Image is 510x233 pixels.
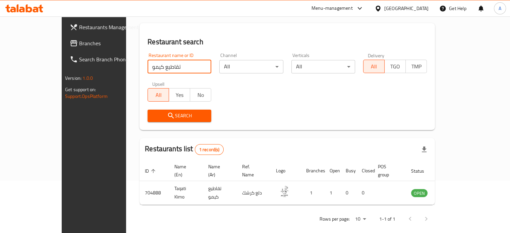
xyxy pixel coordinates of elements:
div: Total records count [195,144,224,155]
th: Logo [271,161,301,181]
div: All [291,60,355,73]
a: Support.OpsPlatform [65,92,108,101]
span: 1.0.0 [82,74,93,82]
button: All [363,60,385,73]
p: Rows per page: [320,215,350,223]
span: A [499,5,501,12]
span: Branches [79,39,141,47]
span: Status [411,167,433,175]
span: OPEN [411,189,428,197]
th: Branches [301,161,324,181]
span: No [193,90,209,100]
span: All [151,90,166,100]
span: TGO [387,62,403,71]
span: 1 record(s) [195,147,224,153]
th: Open [324,161,340,181]
input: Search for restaurant name or ID.. [148,60,211,73]
td: Taqati Kimo [169,181,203,205]
label: Upsell [152,81,165,86]
table: enhanced table [139,161,464,205]
td: 0 [356,181,373,205]
span: Search Branch Phone [79,55,141,63]
button: Search [148,110,211,122]
div: All [219,60,283,73]
td: 0 [340,181,356,205]
th: Busy [340,161,356,181]
h2: Restaurants list [145,144,224,155]
img: Taqati Kimo [276,183,293,200]
td: تقاطيع كيمو [203,181,237,205]
span: Yes [172,90,187,100]
td: 704888 [139,181,169,205]
a: Restaurants Management [64,19,147,35]
span: All [366,62,382,71]
span: Restaurants Management [79,23,141,31]
td: دلع كرشك [237,181,271,205]
button: TMP [405,60,427,73]
button: All [148,88,169,102]
td: 1 [301,181,324,205]
span: Ref. Name [242,163,263,179]
span: Version: [65,74,81,82]
div: Rows per page: [352,214,369,224]
a: Branches [64,35,147,51]
a: Search Branch Phone [64,51,147,67]
p: 1-1 of 1 [379,215,395,223]
h2: Restaurant search [148,37,427,47]
span: TMP [408,62,424,71]
span: POS group [378,163,398,179]
label: Delivery [368,53,385,58]
th: Closed [356,161,373,181]
button: No [190,88,211,102]
span: Search [153,112,206,120]
span: Name (Ar) [208,163,229,179]
div: Export file [416,141,432,158]
span: Get support on: [65,85,96,94]
span: Name (En) [174,163,195,179]
span: ID [145,167,158,175]
button: TGO [384,60,406,73]
td: 1 [324,181,340,205]
div: Menu-management [311,4,353,12]
div: [GEOGRAPHIC_DATA] [384,5,429,12]
button: Yes [169,88,190,102]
